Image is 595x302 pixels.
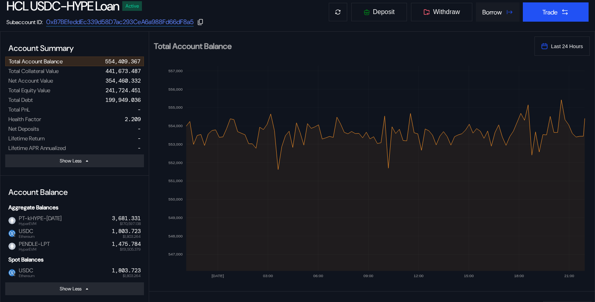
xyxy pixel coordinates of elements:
span: Deposit [373,8,395,16]
button: Show Less [5,154,144,167]
div: Trade [542,8,558,16]
text: 12:00 [414,274,424,278]
div: Account Summary [5,40,144,57]
text: 555,000 [168,105,183,109]
div: Health Factor [8,116,41,123]
div: Lifetime APR Annualized [8,144,66,152]
span: USDC [16,228,34,238]
span: Ethereum [19,235,34,239]
span: Ethereum [19,274,34,278]
div: 241,724.451 [105,87,141,94]
div: 1,803.723 [112,267,141,274]
text: 552,000 [168,160,183,165]
div: Net Deposits [8,125,39,132]
div: Account Balance [5,184,144,201]
div: 1,803.723 [112,228,141,235]
span: $1,803.264 [123,274,141,278]
span: HyperEVM [19,247,50,251]
div: Net Account Value [8,77,53,84]
div: - [138,135,141,142]
text: 18:00 [514,274,524,278]
img: empty-token.png [8,243,16,250]
span: HyperEVM [19,222,62,226]
h2: Total Account Balance [154,42,528,50]
span: PT-kHYPE-[DATE] [16,215,62,225]
div: Total Collateral Value [8,67,59,75]
div: 354,460.332 [105,77,141,84]
img: hyperevm-CUbfO1az.svg [13,220,17,224]
button: Borrow [476,2,520,22]
span: USDC [16,267,34,278]
div: Lifetime Return [8,135,45,142]
div: 199,949.036 [105,96,141,103]
button: Trade [523,2,589,22]
img: svg+xml,%3c [13,233,17,237]
div: 1,475.784 [112,241,141,247]
img: svg+xml,%3c [13,272,17,276]
div: Borrow [482,8,502,16]
img: usdc.png [8,230,16,237]
text: 550,000 [168,197,183,201]
button: Deposit [351,2,407,22]
div: - [138,144,141,152]
button: Show Less [5,282,144,295]
text: 547,000 [168,252,183,256]
img: hyperevm-CUbfO1az.svg [13,246,17,250]
text: 549,000 [168,215,183,220]
div: Total Debt [8,96,33,103]
div: - [138,125,141,132]
div: 554,409.367 [105,58,140,65]
div: Aggregate Balances [5,201,144,214]
text: 09:00 [364,274,374,278]
text: 06:00 [313,274,323,278]
text: 554,000 [168,124,183,128]
text: 557,000 [168,69,183,73]
div: Spot Balances [5,253,144,266]
div: - [138,106,141,113]
div: Show Less [60,286,81,292]
div: 3,681.331 [112,215,141,222]
span: Withdraw [433,8,460,16]
span: $170,597.138 [120,222,141,226]
button: Withdraw [411,2,473,22]
a: 0xB7BEfeddEc339d58D7ac293CeA6a988Fd66dF8a5 [46,18,194,26]
text: 21:00 [564,274,574,278]
div: Active [125,3,139,9]
text: 548,000 [168,234,183,238]
div: Total PnL [8,106,30,113]
div: Subaccount ID: [6,18,43,26]
text: 553,000 [168,142,183,146]
span: Last 24 Hours [551,43,583,49]
div: 441,673.487 [105,67,141,75]
text: 15:00 [464,274,474,278]
text: 03:00 [263,274,273,278]
div: 2.209 [125,116,141,123]
img: usdc.png [8,269,16,276]
span: $151,505.379 [120,247,141,251]
img: empty-token.png [8,217,16,224]
span: PENDLE-LPT [16,241,50,251]
div: Total Equity Value [8,87,50,94]
text: 551,000 [168,178,183,183]
div: Show Less [60,158,81,164]
text: 556,000 [168,87,183,91]
text: [DATE] [212,274,224,278]
div: Total Account Balance [9,58,63,65]
button: Last 24 Hours [534,36,590,56]
span: $1,803.264 [123,235,141,239]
